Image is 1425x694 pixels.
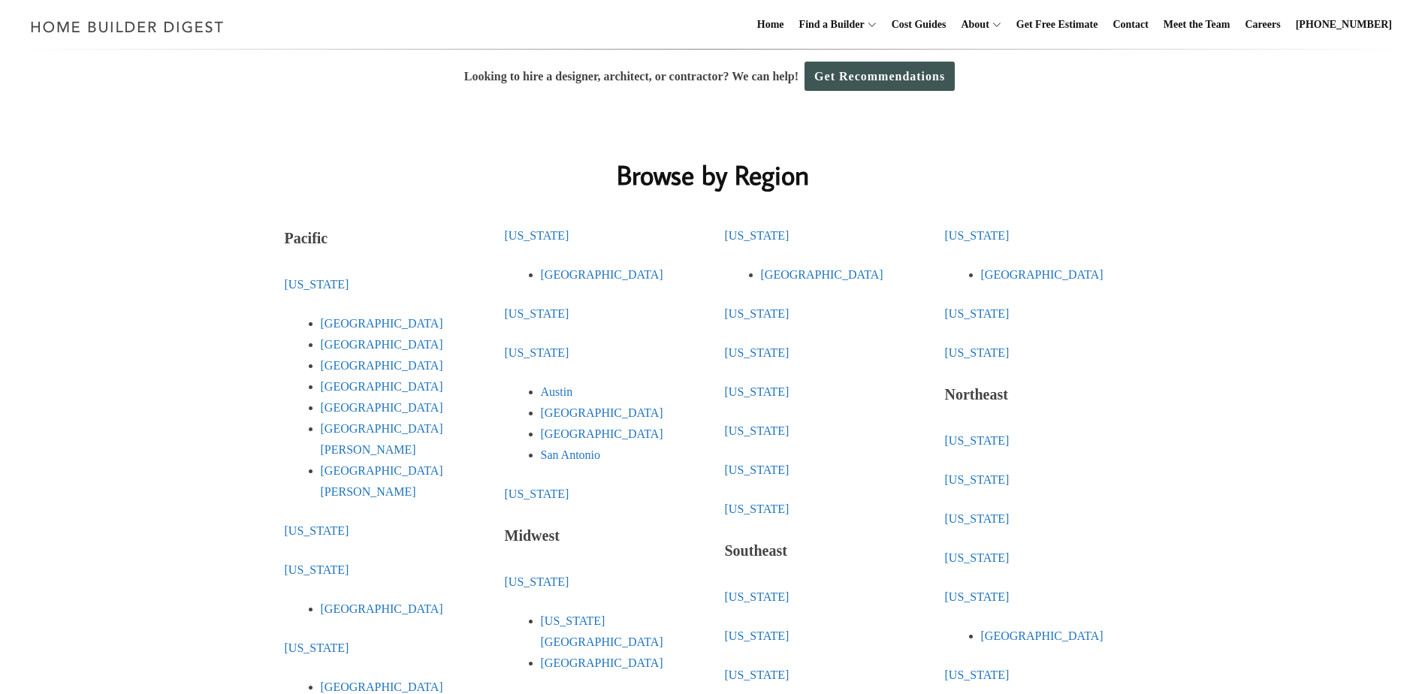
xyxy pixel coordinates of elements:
[541,448,601,461] a: San Antonio
[321,317,443,330] a: [GEOGRAPHIC_DATA]
[725,424,789,437] a: [US_STATE]
[321,401,443,414] a: [GEOGRAPHIC_DATA]
[505,527,560,544] strong: Midwest
[945,386,1008,403] strong: Northeast
[805,62,955,91] a: Get Recommendations
[725,629,789,642] a: [US_STATE]
[541,268,663,281] a: [GEOGRAPHIC_DATA]
[1106,1,1154,49] a: Contact
[945,434,1010,447] a: [US_STATE]
[505,229,569,242] a: [US_STATE]
[285,524,349,537] a: [US_STATE]
[505,487,569,500] a: [US_STATE]
[321,422,443,456] a: [GEOGRAPHIC_DATA][PERSON_NAME]
[285,230,328,246] strong: Pacific
[541,427,663,440] a: [GEOGRAPHIC_DATA]
[725,307,789,320] a: [US_STATE]
[725,229,789,242] a: [US_STATE]
[321,338,443,351] a: [GEOGRAPHIC_DATA]
[285,641,349,654] a: [US_STATE]
[725,463,789,476] a: [US_STATE]
[945,229,1010,242] a: [US_STATE]
[321,680,443,693] a: [GEOGRAPHIC_DATA]
[981,629,1103,642] a: [GEOGRAPHIC_DATA]
[505,575,569,588] a: [US_STATE]
[285,563,349,576] a: [US_STATE]
[321,359,443,372] a: [GEOGRAPHIC_DATA]
[725,542,787,559] strong: Southeast
[24,12,231,41] img: Home Builder Digest
[725,590,789,603] a: [US_STATE]
[945,512,1010,525] a: [US_STATE]
[1158,1,1236,49] a: Meet the Team
[541,406,663,419] a: [GEOGRAPHIC_DATA]
[945,551,1010,564] a: [US_STATE]
[945,590,1010,603] a: [US_STATE]
[725,385,789,398] a: [US_STATE]
[725,346,789,359] a: [US_STATE]
[541,385,573,398] a: Austin
[725,502,789,515] a: [US_STATE]
[1010,1,1104,49] a: Get Free Estimate
[945,346,1010,359] a: [US_STATE]
[541,614,663,648] a: [US_STATE][GEOGRAPHIC_DATA]
[945,473,1010,486] a: [US_STATE]
[751,1,790,49] a: Home
[541,656,663,669] a: [GEOGRAPHIC_DATA]
[945,307,1010,320] a: [US_STATE]
[505,346,569,359] a: [US_STATE]
[617,157,809,192] strong: Browse by Region
[321,464,443,498] a: [GEOGRAPHIC_DATA][PERSON_NAME]
[955,1,989,49] a: About
[886,1,953,49] a: Cost Guides
[321,380,443,393] a: [GEOGRAPHIC_DATA]
[945,668,1010,681] a: [US_STATE]
[981,268,1103,281] a: [GEOGRAPHIC_DATA]
[1239,1,1287,49] a: Careers
[725,668,789,681] a: [US_STATE]
[793,1,865,49] a: Find a Builder
[761,268,883,281] a: [GEOGRAPHIC_DATA]
[321,602,443,615] a: [GEOGRAPHIC_DATA]
[285,278,349,291] a: [US_STATE]
[505,307,569,320] a: [US_STATE]
[1290,1,1398,49] a: [PHONE_NUMBER]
